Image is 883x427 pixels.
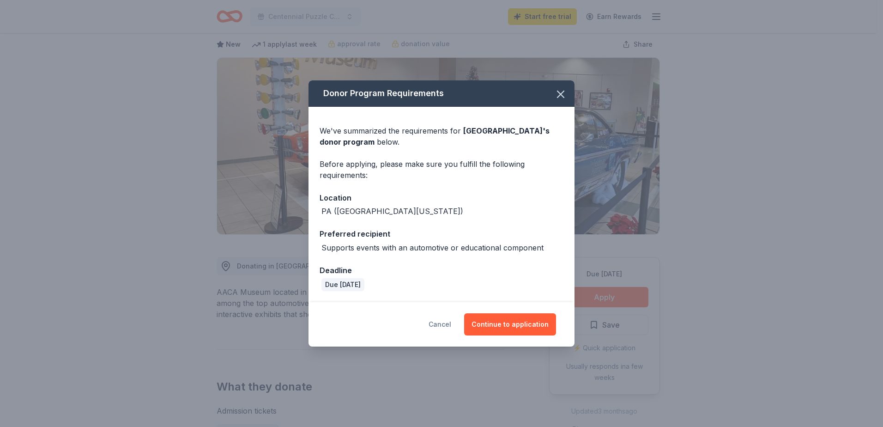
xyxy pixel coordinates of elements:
div: Location [320,192,563,204]
div: Due [DATE] [321,278,364,291]
button: Cancel [429,313,451,335]
div: Donor Program Requirements [308,80,575,107]
div: We've summarized the requirements for below. [320,125,563,147]
div: PA ([GEOGRAPHIC_DATA][US_STATE]) [321,206,463,217]
div: Preferred recipient [320,228,563,240]
div: Before applying, please make sure you fulfill the following requirements: [320,159,563,181]
div: Supports events with an automotive or educational component [321,242,544,253]
div: Deadline [320,264,563,276]
button: Continue to application [464,313,556,335]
